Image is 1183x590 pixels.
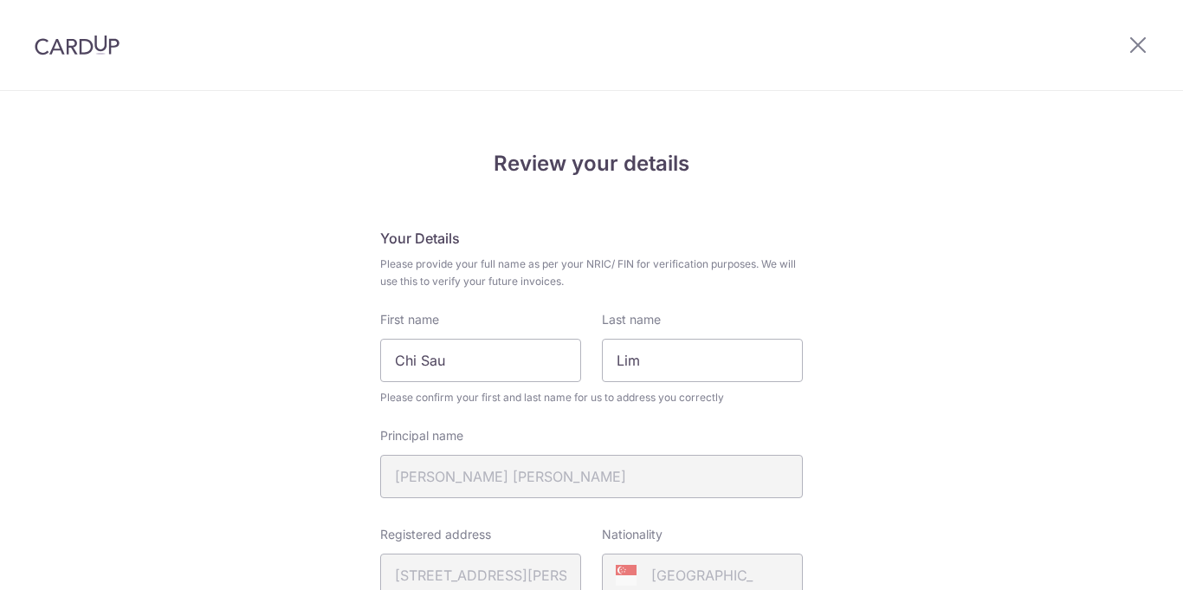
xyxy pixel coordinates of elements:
input: Last name [602,339,803,382]
label: Nationality [602,526,663,543]
label: Last name [602,311,661,328]
h4: Review your details [380,148,803,179]
img: CardUp [35,35,120,55]
label: First name [380,311,439,328]
span: Please confirm your first and last name for us to address you correctly [380,389,803,406]
h5: Your Details [380,228,803,249]
label: Registered address [380,526,491,543]
span: Please provide your full name as per your NRIC/ FIN for verification purposes. We will use this t... [380,256,803,290]
label: Principal name [380,427,463,444]
input: First Name [380,339,581,382]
